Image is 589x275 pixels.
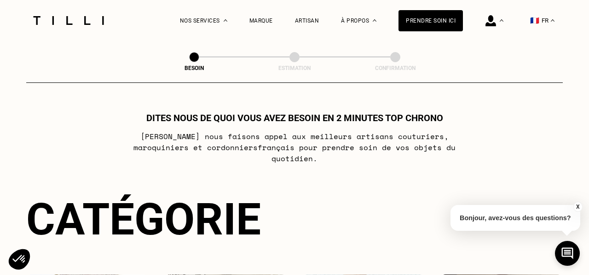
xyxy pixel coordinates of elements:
img: icône connexion [485,15,496,26]
a: Prendre soin ici [398,10,463,31]
div: Confirmation [349,65,441,71]
p: Bonjour, avez-vous des questions? [450,205,580,231]
img: menu déroulant [551,19,554,22]
img: Menu déroulant à propos [373,19,376,22]
button: X [573,202,582,212]
p: [PERSON_NAME] nous faisons appel aux meilleurs artisans couturiers , maroquiniers et cordonniers ... [112,131,477,164]
div: Besoin [148,65,240,71]
a: Marque [249,18,273,24]
a: Artisan [295,18,319,24]
span: 🇫🇷 [530,16,539,25]
h1: Dites nous de quoi vous avez besoin en 2 minutes top chrono [146,112,443,123]
div: Catégorie [26,193,563,245]
img: Menu déroulant [224,19,227,22]
img: Logo du service de couturière Tilli [30,16,107,25]
div: Estimation [248,65,341,71]
img: Menu déroulant [500,19,503,22]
